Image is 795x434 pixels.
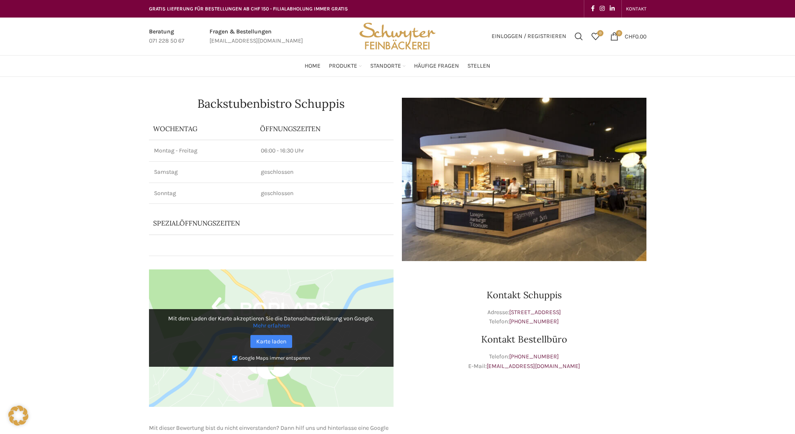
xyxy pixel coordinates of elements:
a: [PHONE_NUMBER] [509,318,559,325]
a: Facebook social link [588,3,597,15]
a: Stellen [467,58,490,74]
span: KONTAKT [626,6,646,12]
p: ÖFFNUNGSZEITEN [260,124,389,133]
bdi: 0.00 [625,33,646,40]
p: Montag - Freitag [154,147,251,155]
div: Meine Wunschliste [587,28,604,45]
a: Home [305,58,321,74]
p: geschlossen [261,168,389,176]
a: 0 [587,28,604,45]
p: Mit dem Laden der Karte akzeptieren Sie die Datenschutzerklärung von Google. [155,315,388,329]
span: Einloggen / Registrieren [492,33,566,39]
img: Bäckerei Schwyter [356,18,438,55]
a: Infobox link [209,27,303,46]
a: [PHONE_NUMBER] [509,353,559,360]
a: Produkte [329,58,362,74]
small: Google Maps immer entsperren [239,355,310,361]
p: geschlossen [261,189,389,198]
span: Stellen [467,62,490,70]
span: Home [305,62,321,70]
a: Linkedin social link [607,3,617,15]
p: Spezialöffnungszeiten [153,218,349,228]
span: Häufige Fragen [414,62,459,70]
a: Standorte [370,58,406,74]
span: Standorte [370,62,401,70]
span: Produkte [329,62,357,70]
input: Google Maps immer entsperren [232,355,237,361]
a: [EMAIL_ADDRESS][DOMAIN_NAME] [487,363,580,370]
h1: Backstubenbistro Schuppis [149,98,394,109]
a: KONTAKT [626,0,646,17]
img: Google Maps [149,269,394,407]
p: Sonntag [154,189,251,198]
div: Secondary navigation [622,0,651,17]
span: 0 [597,30,603,36]
a: Karte laden [250,335,292,348]
p: Adresse: Telefon: [402,308,646,327]
h3: Kontakt Bestellbüro [402,335,646,344]
a: Einloggen / Registrieren [487,28,570,45]
span: 0 [616,30,622,36]
a: Instagram social link [597,3,607,15]
a: Häufige Fragen [414,58,459,74]
p: Telefon: E-Mail: [402,352,646,371]
span: CHF [625,33,635,40]
a: Suchen [570,28,587,45]
p: Samstag [154,168,251,176]
a: Site logo [356,32,438,39]
a: Mehr erfahren [253,322,290,329]
a: Infobox link [149,27,184,46]
div: Main navigation [145,58,651,74]
a: [STREET_ADDRESS] [509,309,561,316]
p: 06:00 - 16:30 Uhr [261,147,389,155]
a: 0 CHF0.00 [606,28,651,45]
span: GRATIS LIEFERUNG FÜR BESTELLUNGEN AB CHF 150 - FILIALABHOLUNG IMMER GRATIS [149,6,348,12]
h3: Kontakt Schuppis [402,290,646,299]
p: Wochentag [153,124,252,133]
